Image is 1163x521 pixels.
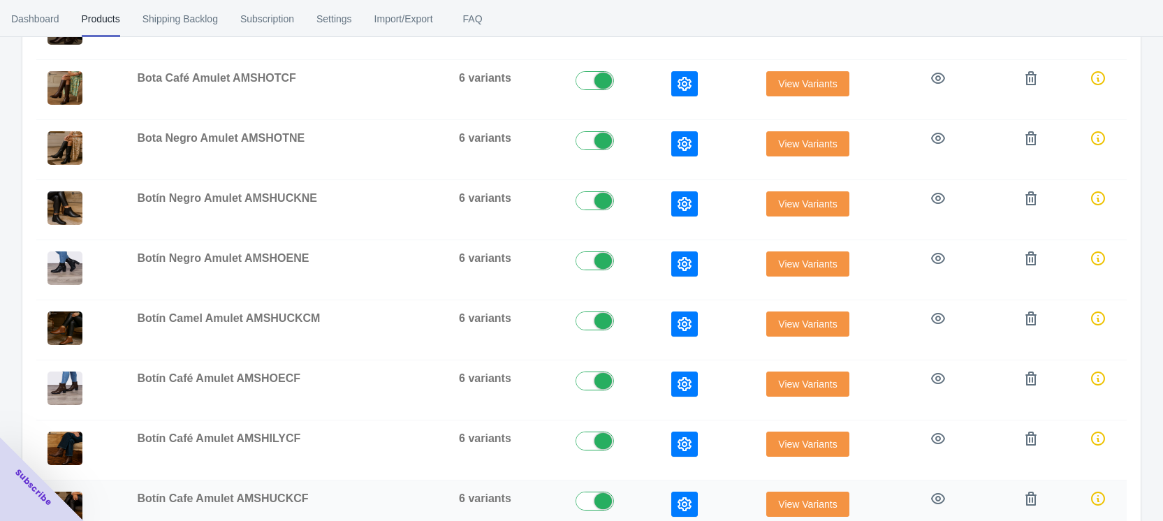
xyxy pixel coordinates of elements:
[137,432,300,444] span: Botín Café Amulet AMSHILYCF
[47,71,82,105] img: Textodelparrafo-2025-07-16T165506.797.png
[137,492,308,504] span: Botín Cafe Amulet AMSHUCKCF
[137,372,300,384] span: Botín Café Amulet AMSHOECF
[766,372,849,397] button: View Variants
[766,191,849,217] button: View Variants
[11,1,59,37] span: Dashboard
[459,492,511,504] span: 6 variants
[459,432,511,444] span: 6 variants
[137,312,320,324] span: Botín Camel Amulet AMSHUCKCM
[142,1,218,37] span: Shipping Backlog
[47,311,82,345] img: Texto_del_parrafo_-_2025-07-16T150145.021.png
[374,1,433,37] span: Import/Export
[778,379,837,390] span: View Variants
[459,312,511,324] span: 6 variants
[766,311,849,337] button: View Variants
[47,432,82,465] img: Textodelparrafo-2025-07-16T160057.779.png
[778,138,837,149] span: View Variants
[82,1,120,37] span: Products
[455,1,490,37] span: FAQ
[778,258,837,270] span: View Variants
[47,372,82,405] img: AMSHOECF_2.jpg
[459,252,511,264] span: 6 variants
[459,132,511,144] span: 6 variants
[778,78,837,89] span: View Variants
[766,131,849,156] button: View Variants
[47,131,82,165] img: Textodelparrafo-2025-07-16T164801.752.png
[766,251,849,277] button: View Variants
[137,252,309,264] span: Botín Negro Amulet AMSHOENE
[459,72,511,84] span: 6 variants
[459,192,511,204] span: 6 variants
[47,251,82,285] img: AMSHOENE_2.jpg
[766,71,849,96] button: View Variants
[13,467,54,508] span: Subscribe
[459,372,511,384] span: 6 variants
[137,72,295,84] span: Bota Café Amulet AMSHOTCF
[137,132,305,144] span: Bota Negro Amulet AMSHOTNE
[240,1,294,37] span: Subscription
[778,499,837,510] span: View Variants
[137,192,316,204] span: Botín Negro Amulet AMSHUCKNE
[778,198,837,210] span: View Variants
[766,432,849,457] button: View Variants
[766,492,849,517] button: View Variants
[316,1,352,37] span: Settings
[778,439,837,450] span: View Variants
[47,191,82,225] img: Texto_del_parrafo_-_2025-07-16T150819.392.png
[778,318,837,330] span: View Variants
